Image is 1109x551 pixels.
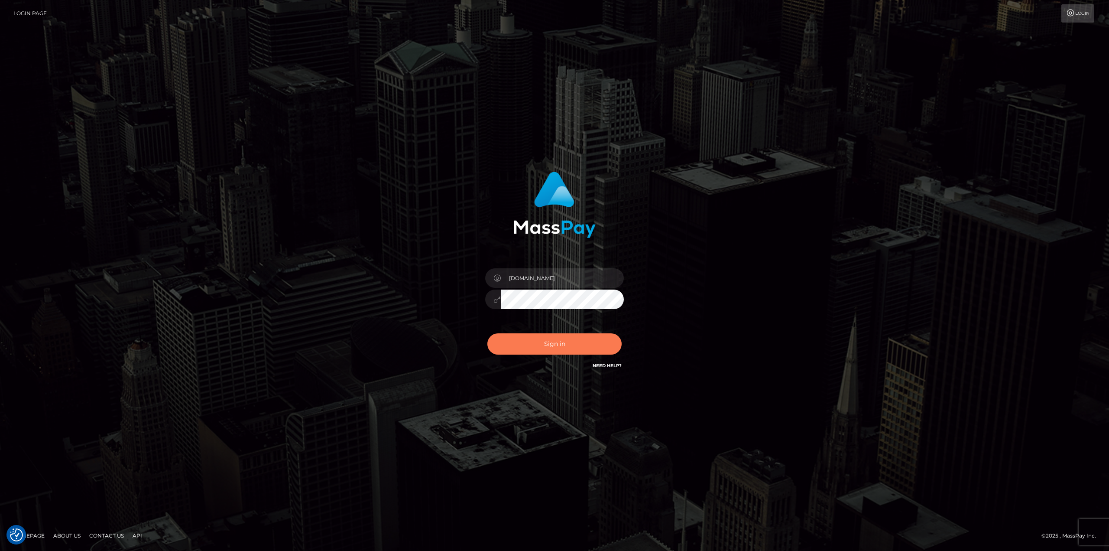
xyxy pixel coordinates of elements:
button: Consent Preferences [10,528,23,541]
a: Contact Us [86,529,127,542]
a: Homepage [10,529,48,542]
a: API [129,529,146,542]
img: Revisit consent button [10,528,23,541]
a: Login Page [13,4,47,23]
button: Sign in [487,333,622,355]
a: About Us [50,529,84,542]
img: MassPay Login [513,172,596,238]
input: Username... [501,268,624,288]
a: Login [1061,4,1094,23]
div: © 2025 , MassPay Inc. [1041,531,1103,541]
a: Need Help? [593,363,622,368]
